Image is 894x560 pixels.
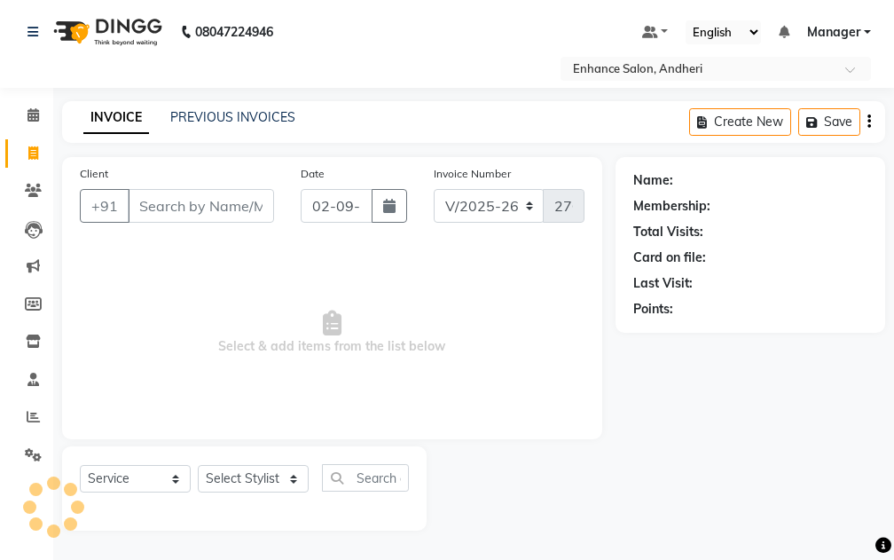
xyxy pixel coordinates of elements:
div: Total Visits: [633,223,703,241]
b: 08047224946 [195,7,273,57]
div: Card on file: [633,248,706,267]
label: Client [80,166,108,182]
span: Manager [807,23,860,42]
div: Name: [633,171,673,190]
label: Invoice Number [434,166,511,182]
button: Save [798,108,860,136]
button: Create New [689,108,791,136]
div: Points: [633,300,673,319]
span: Select & add items from the list below [80,244,584,422]
img: logo [45,7,167,57]
a: INVOICE [83,102,149,134]
a: PREVIOUS INVOICES [170,109,295,125]
button: +91 [80,189,129,223]
input: Search or Scan [322,464,409,492]
input: Search by Name/Mobile/Email/Code [128,189,274,223]
label: Date [301,166,325,182]
div: Last Visit: [633,274,693,293]
div: Membership: [633,197,710,216]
